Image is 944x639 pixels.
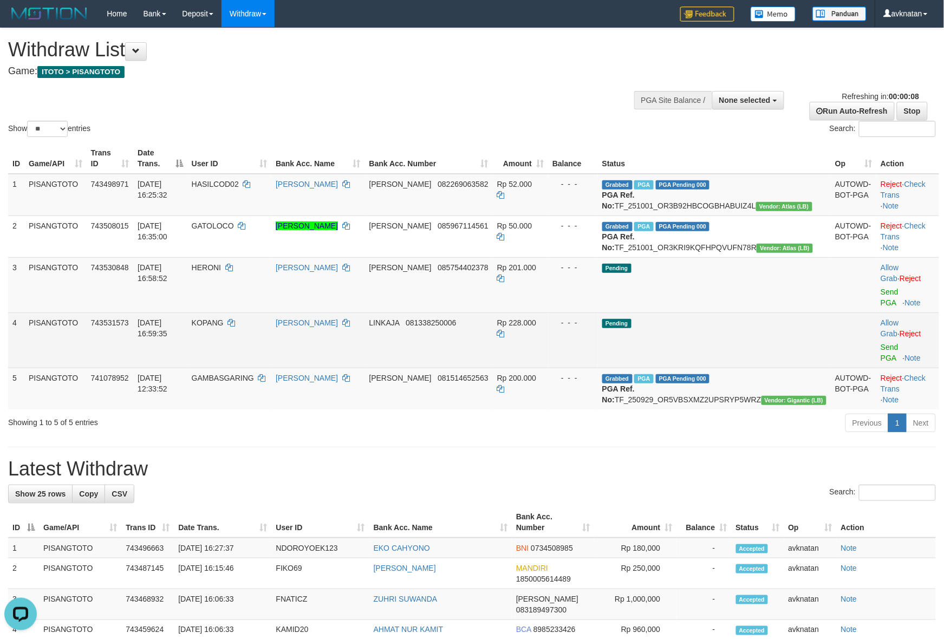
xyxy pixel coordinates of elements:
[8,485,73,503] a: Show 25 rows
[533,625,576,634] span: Copy 8985233426 to clipboard
[900,329,921,338] a: Reject
[369,318,400,327] span: LINKAJA
[8,174,24,216] td: 1
[8,458,936,480] h1: Latest Withdraw
[272,558,369,589] td: FIKO69
[761,396,827,405] span: Vendor URL: https://dashboard.q2checkout.com/secure
[174,558,271,589] td: [DATE] 16:15:46
[8,312,24,368] td: 4
[736,595,769,604] span: Accepted
[276,374,338,382] a: [PERSON_NAME]
[881,263,900,283] span: ·
[594,538,676,558] td: Rp 180,000
[736,564,769,573] span: Accepted
[552,317,594,328] div: - - -
[8,589,39,620] td: 3
[881,318,899,338] a: Allow Grab
[900,274,921,283] a: Reject
[272,538,369,558] td: NDOROYOEK123
[365,143,493,174] th: Bank Acc. Number: activate to sort column ascending
[732,507,784,538] th: Status: activate to sort column ascending
[831,368,876,409] td: AUTOWD-BOT-PGA
[91,318,129,327] span: 743531573
[133,143,187,174] th: Date Trans.: activate to sort column descending
[812,6,867,21] img: panduan.png
[859,485,936,501] input: Search:
[24,257,87,312] td: PISANGTOTO
[784,507,837,538] th: Op: activate to sort column ascending
[548,143,598,174] th: Balance
[598,143,831,174] th: Status
[438,180,488,188] span: Copy 082269063582 to clipboard
[881,343,899,362] a: Send PGA
[841,564,857,572] a: Note
[602,222,633,231] span: Grabbed
[39,538,121,558] td: PISANGTOTO
[497,180,532,188] span: Rp 52.000
[27,121,68,137] select: Showentries
[138,221,167,241] span: [DATE] 16:35:00
[438,374,488,382] span: Copy 081514652563 to clipboard
[784,589,837,620] td: avknatan
[8,413,385,428] div: Showing 1 to 5 of 5 entries
[37,66,125,78] span: ITOTO > PISANGTOTO
[272,589,369,620] td: FNATICZ
[516,595,578,603] span: [PERSON_NAME]
[192,180,239,188] span: HASILCOD02
[8,368,24,409] td: 5
[174,538,271,558] td: [DATE] 16:27:37
[881,263,899,283] a: Allow Grab
[105,485,134,503] a: CSV
[91,221,129,230] span: 743508015
[39,558,121,589] td: PISANGTOTO
[552,262,594,273] div: - - -
[91,180,129,188] span: 743498971
[4,4,37,37] button: Open LiveChat chat widget
[889,92,919,101] strong: 00:00:08
[8,121,90,137] label: Show entries
[493,143,548,174] th: Amount: activate to sort column ascending
[656,180,710,190] span: PGA Pending
[876,216,939,257] td: · ·
[757,244,813,253] span: Vendor URL: https://dashboard.q2checkout.com/secure
[888,414,907,432] a: 1
[24,143,87,174] th: Game/API: activate to sort column ascending
[8,538,39,558] td: 1
[676,507,731,538] th: Balance: activate to sort column ascending
[174,507,271,538] th: Date Trans.: activate to sort column ascending
[841,595,857,603] a: Note
[87,143,134,174] th: Trans ID: activate to sort column ascending
[121,507,174,538] th: Trans ID: activate to sort column ascending
[676,538,731,558] td: -
[881,221,902,230] a: Reject
[276,180,338,188] a: [PERSON_NAME]
[112,490,127,498] span: CSV
[91,263,129,272] span: 743530848
[374,595,438,603] a: ZUHRI SUWANDA
[883,201,899,210] a: Note
[602,191,635,210] b: PGA Ref. No:
[680,6,734,22] img: Feedback.jpg
[192,263,221,272] span: HERONI
[552,179,594,190] div: - - -
[881,288,899,307] a: Send PGA
[121,589,174,620] td: 743468932
[531,544,573,552] span: Copy 0734508985 to clipboard
[881,221,926,241] a: Check Trans
[516,544,529,552] span: BNI
[842,92,919,101] span: Refreshing in:
[876,368,939,409] td: · ·
[39,589,121,620] td: PISANGTOTO
[276,263,338,272] a: [PERSON_NAME]
[897,102,928,120] a: Stop
[192,374,254,382] span: GAMBASGARING
[837,507,936,538] th: Action
[174,589,271,620] td: [DATE] 16:06:33
[374,564,436,572] a: [PERSON_NAME]
[841,625,857,634] a: Note
[831,143,876,174] th: Op: activate to sort column ascending
[881,374,926,393] a: Check Trans
[602,232,635,252] b: PGA Ref. No:
[516,564,548,572] span: MANDIRI
[497,318,536,327] span: Rp 228.000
